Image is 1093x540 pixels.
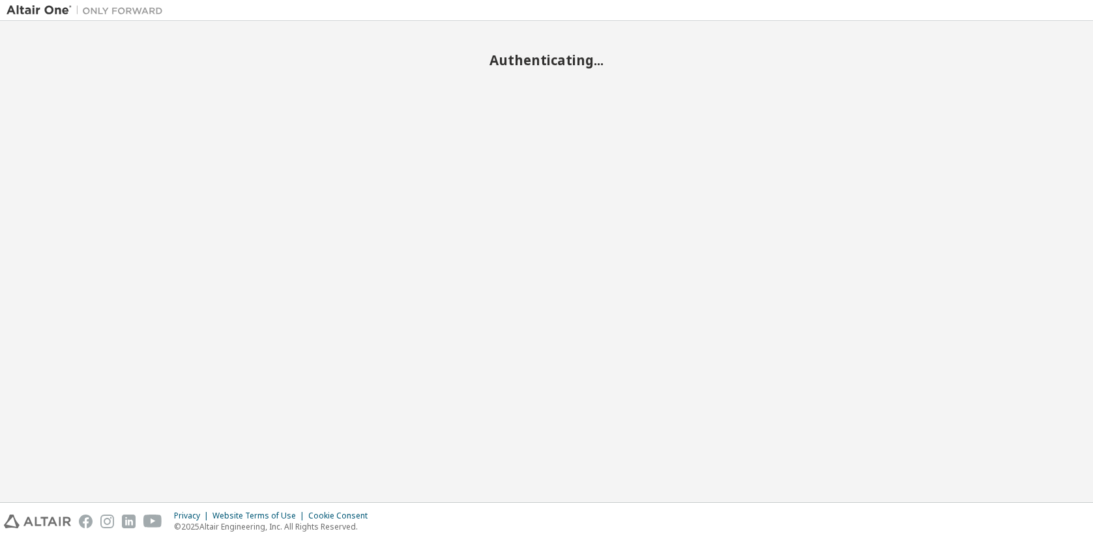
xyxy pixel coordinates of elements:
[212,511,308,521] div: Website Terms of Use
[4,515,71,528] img: altair_logo.svg
[79,515,93,528] img: facebook.svg
[7,52,1086,68] h2: Authenticating...
[174,511,212,521] div: Privacy
[174,521,375,532] p: © 2025 Altair Engineering, Inc. All Rights Reserved.
[7,4,169,17] img: Altair One
[100,515,114,528] img: instagram.svg
[143,515,162,528] img: youtube.svg
[122,515,136,528] img: linkedin.svg
[308,511,375,521] div: Cookie Consent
